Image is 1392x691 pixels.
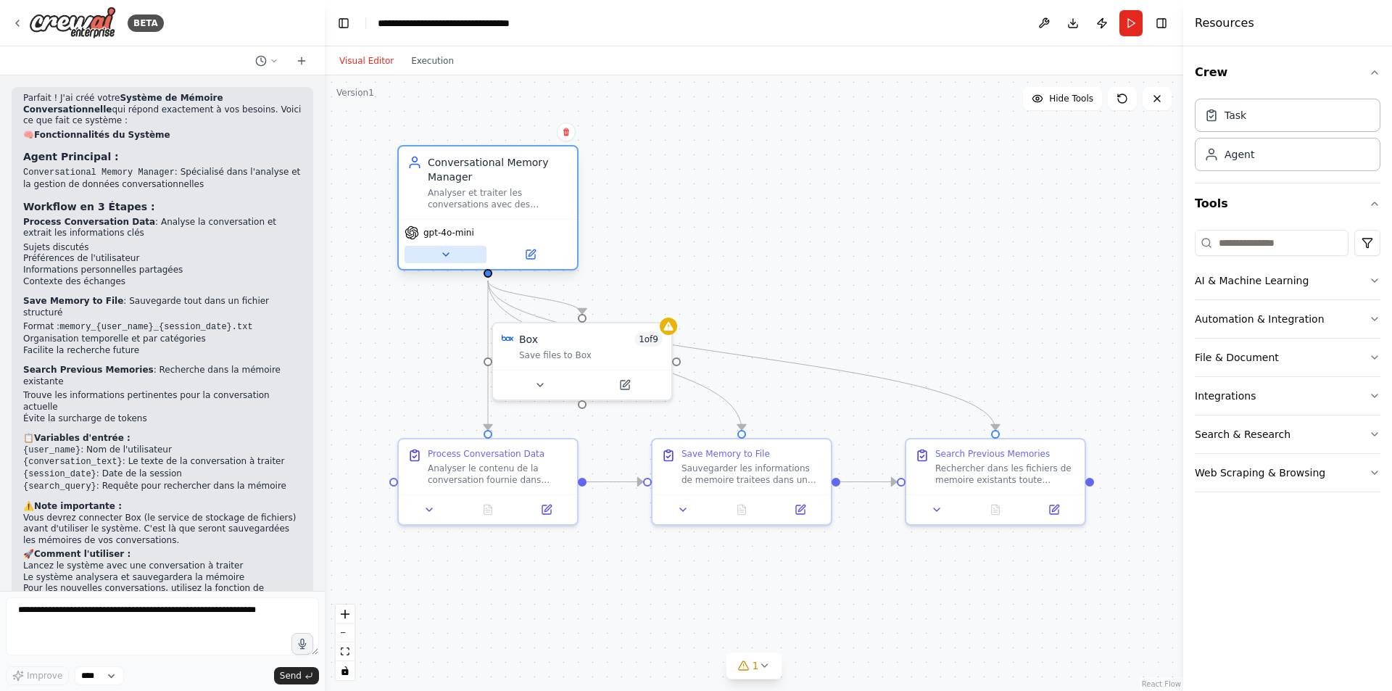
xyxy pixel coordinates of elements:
[935,463,1076,486] div: Rechercher dans les fichiers de memoire existants toute information pertinente liee a {search_que...
[27,670,62,682] span: Improve
[249,52,284,70] button: Switch to previous chat
[336,661,355,680] button: toggle interactivity
[336,605,355,624] button: zoom in
[23,481,96,492] code: {search_query}
[1029,501,1079,518] button: Open in side panel
[280,670,302,682] span: Send
[428,187,568,210] div: Analyser et traiter les conversations avec des chatbots pour les sauvegarder dans des fichiers de...
[23,469,96,479] code: {session_date}
[1195,52,1380,93] button: Crew
[23,242,302,254] li: Sujets discutés
[1195,262,1380,299] button: AI & Machine Learning
[1195,93,1380,183] div: Crew
[1195,300,1380,338] button: Automation & Integration
[6,666,69,685] button: Improve
[23,457,123,467] code: {conversation_text}
[23,444,302,457] li: : Nom de l'utilisateur
[336,642,355,661] button: fit view
[23,365,302,387] p: : Recherche dans la mémoire existante
[34,549,130,559] strong: Comment l'utiliser :
[23,265,302,276] li: Informations personnelles partagées
[905,438,1086,526] div: Search Previous MemoriesRechercher dans les fichiers de memoire existants toute information perti...
[481,281,1003,430] g: Edge from df12d343-78fb-4215-a4bf-cb2253ed93ee to 8f1a3628-19b1-4d4c-b671-30a99d09d29f
[397,438,579,526] div: Process Conversation DataAnalyser le contenu de la conversation fournie dans {conversation_text} ...
[1142,680,1181,688] a: React Flow attribution
[290,52,313,70] button: Start a new chat
[331,52,402,70] button: Visual Editor
[1195,183,1380,224] button: Tools
[481,281,589,314] g: Edge from df12d343-78fb-4215-a4bf-cb2253ed93ee to 61fb8e35-d1c2-4aa1-b056-ae17ce37453f
[23,345,302,357] li: Facilite la recherche future
[23,130,302,141] h2: 🧠
[23,513,302,547] p: Vous devrez connecter Box (le service de stockage de fichiers) avant d'utiliser le système. C'est...
[681,448,770,460] div: Save Memory to File
[23,217,155,227] strong: Process Conversation Data
[492,322,673,401] div: BoxBox1of9Save files to Box
[481,281,749,430] g: Edge from df12d343-78fb-4215-a4bf-cb2253ed93ee to 7ced4ccc-9f9f-423c-9d64-a363f73a9364
[128,15,164,32] div: BETA
[23,481,302,493] li: : Requête pour rechercher dans la mémoire
[519,349,663,361] div: Save files to Box
[1049,93,1093,104] span: Hide Tools
[23,93,302,127] p: Parfait ! J'ai créé votre qui répond exactement à vos besoins. Voici ce que fait ce système :
[840,475,897,489] g: Edge from 7ced4ccc-9f9f-423c-9d64-a363f73a9364 to 8f1a3628-19b1-4d4c-b671-30a99d09d29f
[402,52,463,70] button: Execution
[502,332,513,344] img: Box
[423,227,474,239] span: gpt-4o-mini
[397,148,579,273] div: Conversational Memory ManagerAnalyser et traiter les conversations avec des chatbots pour les sau...
[1225,147,1254,162] div: Agent
[1195,224,1380,504] div: Tools
[651,438,832,526] div: Save Memory to FileSauvegarder les informations de memoire traitees dans un fichier texte structu...
[753,658,759,673] span: 1
[23,549,302,560] h2: 🚀
[1023,87,1102,110] button: Hide Tools
[428,448,544,460] div: Process Conversation Data
[333,13,354,33] button: Hide left sidebar
[481,281,495,430] g: Edge from df12d343-78fb-4215-a4bf-cb2253ed93ee to cce134b4-5cee-4722-abf1-ee23ae5d53fe
[681,463,822,486] div: Sauvegarder les informations de memoire traitees dans un fichier texte structure nomme "memory_{u...
[23,296,123,306] strong: Save Memory to File
[1225,108,1246,123] div: Task
[23,93,223,115] strong: Système de Mémoire Conversationnelle
[23,276,302,288] li: Contexte des échanges
[23,217,302,239] p: : Analyse la conversation et extrait les informations clés
[23,151,119,162] strong: Agent Principal :
[23,167,175,178] code: Conversational Memory Manager
[726,653,782,679] button: 1
[34,433,130,443] strong: Variables d'entrée :
[23,365,154,375] strong: Search Previous Memories
[584,376,666,394] button: Open in side panel
[587,475,643,489] g: Edge from cce134b4-5cee-4722-abf1-ee23ae5d53fe to 7ced4ccc-9f9f-423c-9d64-a363f73a9364
[29,7,116,39] img: Logo
[1195,415,1380,453] button: Search & Research
[557,123,576,141] button: Delete node
[336,624,355,642] button: zoom out
[23,560,302,572] li: Lancez le système avec une conversation à traiter
[23,321,302,334] li: Format :
[336,87,374,99] div: Version 1
[935,448,1050,460] div: Search Previous Memories
[23,501,302,513] h2: ⚠️
[23,572,302,584] li: Le système analysera et sauvegardera la mémoire
[965,501,1027,518] button: No output available
[428,463,568,486] div: Analyser le contenu de la conversation fournie dans {conversation_text} et extraire les informati...
[1151,13,1172,33] button: Hide right sidebar
[23,167,302,190] li: : Spécialisé dans l'analyse et la gestion de données conversationnelles
[274,667,319,684] button: Send
[23,296,302,318] p: : Sauvegarde tout dans un fichier structuré
[23,456,302,468] li: : Le texte de la conversation à traiter
[23,253,302,265] li: Préférences de l'utilisateur
[34,130,170,140] strong: Fonctionnalités du Système
[23,433,302,444] h2: 📋
[23,334,302,345] li: Organisation temporelle et par catégories
[1195,339,1380,376] button: File & Document
[775,501,825,518] button: Open in side panel
[1195,377,1380,415] button: Integrations
[519,332,538,347] div: Box
[457,501,519,518] button: No output available
[336,605,355,680] div: React Flow controls
[489,246,571,263] button: Open in side panel
[1195,15,1254,32] h4: Resources
[23,583,302,605] li: Pour les nouvelles conversations, utilisez la fonction de recherche pour récupérer le contexte pe...
[711,501,773,518] button: No output available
